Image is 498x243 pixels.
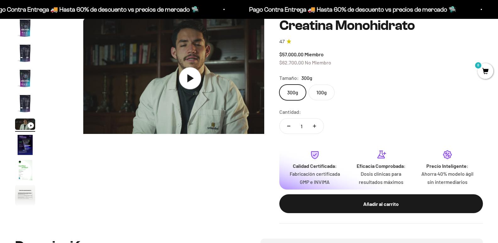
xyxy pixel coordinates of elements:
[103,94,129,104] span: Cerrar
[15,185,35,207] button: Ir al artículo 8
[279,59,304,65] span: $62.700,00
[15,160,35,182] button: Ir al artículo 7
[23,32,120,45] span: Un aval de expertos o estudios clínicos en la página.
[15,93,35,115] button: Ir al artículo 4
[279,74,299,82] legend: Tamaño:
[353,170,409,186] p: Dosis clínicas para resultados máximos
[304,51,324,57] span: Miembro
[15,119,35,132] button: Ir al artículo 5
[23,50,124,58] span: Más detalles sobre la fecha exacta de entrega.
[419,170,475,186] p: Ahorra 40% modelo ágil sin intermediarios
[8,74,130,91] div: La confirmación de la pureza de los ingredientes.
[15,135,35,157] button: Ir al artículo 6
[426,163,468,169] strong: Precio Inteligente:
[15,68,35,90] button: Ir al artículo 3
[8,61,130,72] div: Un mensaje de garantía de satisfacción visible.
[15,93,35,113] img: Creatina Monohidrato
[23,63,126,70] span: Un mensaje de garantía de satisfacción visible.
[279,38,483,45] a: 4.74.7 de 5.0 estrellas
[15,135,35,155] img: Creatina Monohidrato
[15,43,35,63] img: Creatina Monohidrato
[279,51,304,57] span: $57.000,00
[280,119,298,134] button: Reducir cantidad
[301,74,312,82] span: 300g
[8,10,130,25] p: ¿Qué te daría la seguridad final para añadir este producto a tu carrito?
[305,119,324,134] button: Aumentar cantidad
[15,68,35,88] img: Creatina Monohidrato
[8,30,130,47] div: Un aval de expertos o estudios clínicos en la página.
[279,194,483,213] button: Añadir al carrito
[15,185,35,205] img: Creatina Monohidrato
[15,160,35,180] img: Creatina Monohidrato
[279,38,285,45] span: 4.7
[292,200,470,208] div: Añadir al carrito
[305,59,331,65] span: No Miembro
[279,108,301,116] label: Cantidad:
[249,4,456,14] p: Pago Contra Entrega 🚚 Hasta 60% de descuento vs precios de mercado 🛸
[293,163,337,169] strong: Calidad Certificada:
[8,48,130,59] div: Más detalles sobre la fecha exacta de entrega.
[15,43,35,65] button: Ir al artículo 2
[287,170,343,186] p: Fabricación certificada GMP e INVIMA
[478,68,493,75] a: 0
[15,18,35,40] button: Ir al artículo 1
[102,94,130,104] button: Cerrar
[357,163,406,169] strong: Eficacia Comprobada:
[279,18,483,33] h1: Creatina Monohidrato
[23,75,101,89] span: La confirmación de la pureza de los ingredientes.
[474,62,482,69] mark: 0
[15,18,35,38] img: Creatina Monohidrato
